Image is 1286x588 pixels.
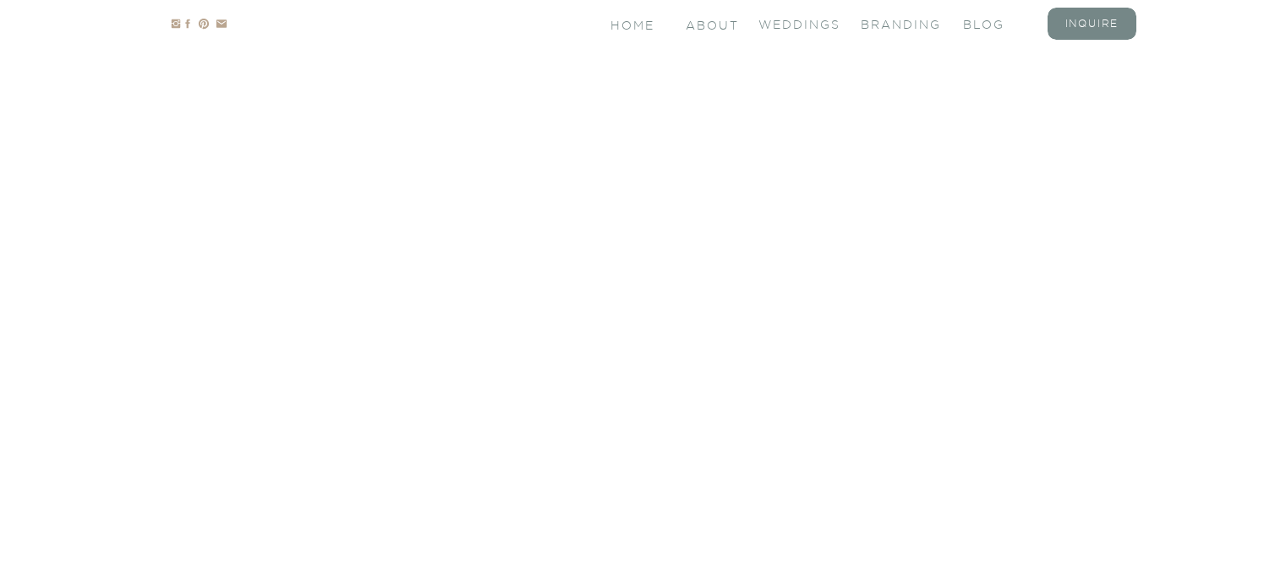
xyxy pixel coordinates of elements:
a: inquire [1059,16,1126,30]
a: About [686,17,736,31]
a: branding [861,16,928,30]
a: Weddings [758,16,826,30]
a: blog [963,16,1031,30]
a: Home [610,17,657,31]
